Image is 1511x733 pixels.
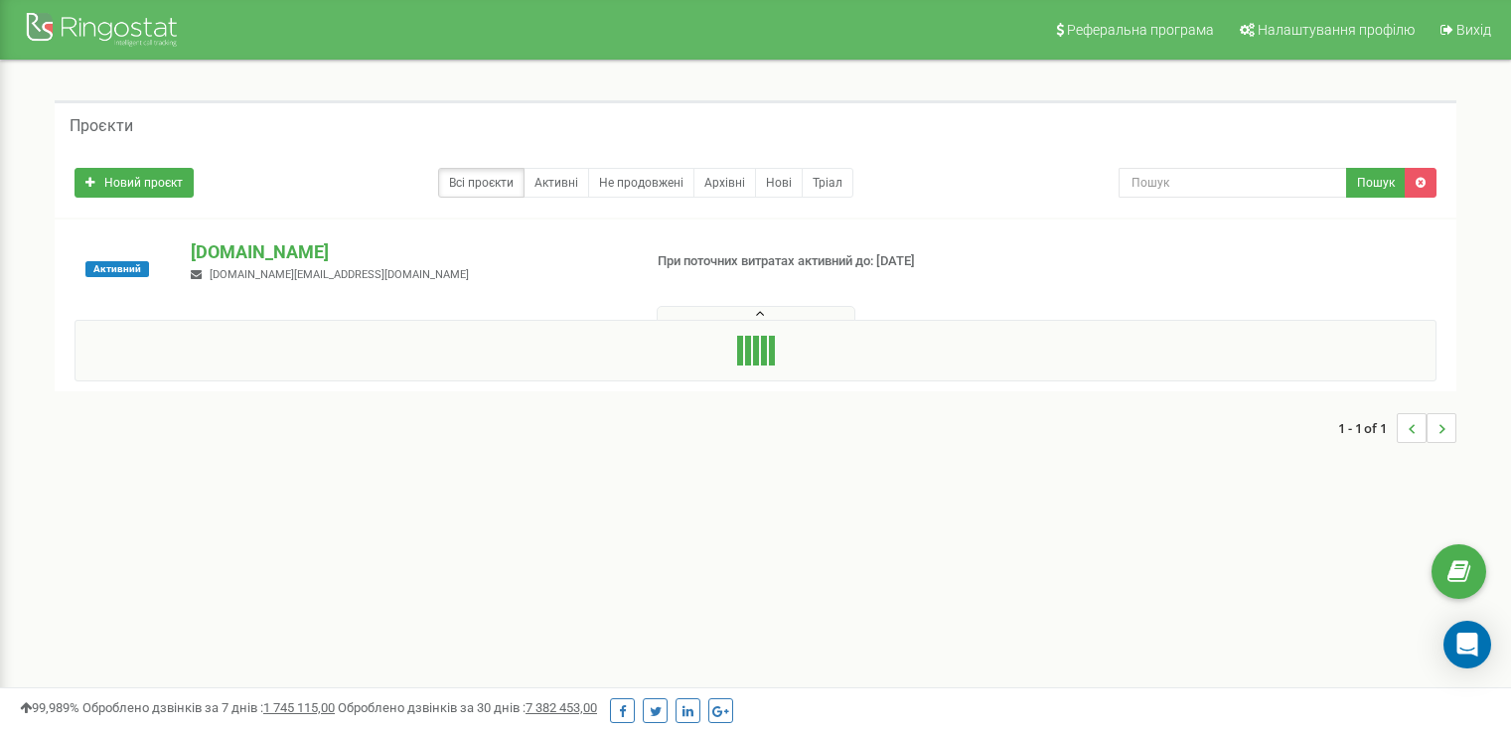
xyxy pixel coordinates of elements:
a: Нові [755,168,803,198]
u: 1 745 115,00 [263,700,335,715]
span: Налаштування профілю [1258,22,1415,38]
span: 99,989% [20,700,79,715]
span: Оброблено дзвінків за 7 днів : [82,700,335,715]
a: Новий проєкт [75,168,194,198]
a: Тріал [802,168,853,198]
span: Реферальна програма [1067,22,1214,38]
span: 1 - 1 of 1 [1338,413,1397,443]
a: Всі проєкти [438,168,525,198]
input: Пошук [1119,168,1347,198]
p: При поточних витратах активний до: [DATE] [658,252,976,271]
span: [DOMAIN_NAME][EMAIL_ADDRESS][DOMAIN_NAME] [210,268,469,281]
span: Оброблено дзвінків за 30 днів : [338,700,597,715]
a: Не продовжені [588,168,694,198]
a: Архівні [693,168,756,198]
a: Активні [524,168,589,198]
span: Активний [85,261,149,277]
nav: ... [1338,393,1456,463]
p: [DOMAIN_NAME] [191,239,625,265]
h5: Проєкти [70,117,133,135]
u: 7 382 453,00 [526,700,597,715]
button: Пошук [1346,168,1406,198]
div: Open Intercom Messenger [1443,621,1491,668]
span: Вихід [1456,22,1491,38]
